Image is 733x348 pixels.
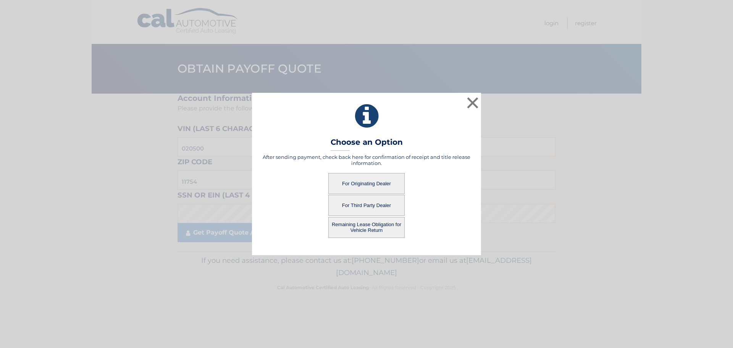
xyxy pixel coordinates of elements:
h5: After sending payment, check back here for confirmation of receipt and title release information. [262,154,471,166]
button: Remaining Lease Obligation for Vehicle Return [328,217,405,238]
button: For Originating Dealer [328,173,405,194]
button: × [465,95,480,110]
h3: Choose an Option [331,138,403,151]
button: For Third Party Dealer [328,195,405,216]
